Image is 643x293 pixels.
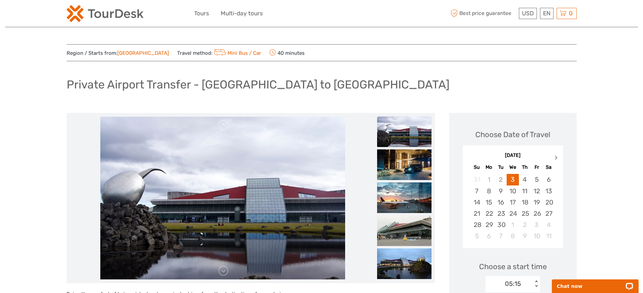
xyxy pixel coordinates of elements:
[67,78,450,92] h1: Private Airport Transfer - [GEOGRAPHIC_DATA] to [GEOGRAPHIC_DATA]
[540,8,554,19] div: EN
[519,174,531,185] div: Choose Thursday, September 4th, 2025
[221,9,263,18] a: Multi-day tours
[543,185,555,197] div: Choose Saturday, September 13th, 2025
[531,208,543,219] div: Choose Friday, September 26th, 2025
[519,185,531,197] div: Choose Thursday, September 11th, 2025
[495,163,507,172] div: Tu
[507,163,519,172] div: We
[483,230,495,242] div: Choose Monday, October 6th, 2025
[519,230,531,242] div: Choose Thursday, October 9th, 2025
[377,116,432,147] img: 3d2b48b33f1c4eaa81a93a4b162f091e_slider_thumbnail.jpg
[483,197,495,208] div: Choose Monday, September 15th, 2025
[471,197,483,208] div: Choose Sunday, September 14th, 2025
[534,280,539,288] div: < >
[471,185,483,197] div: Choose Sunday, September 7th, 2025
[483,219,495,230] div: Choose Monday, September 29th, 2025
[495,230,507,242] div: Choose Tuesday, October 7th, 2025
[505,279,521,288] div: 05:15
[483,163,495,172] div: Mo
[531,174,543,185] div: Choose Friday, September 5th, 2025
[495,174,507,185] div: Not available Tuesday, September 2nd, 2025
[471,219,483,230] div: Choose Sunday, September 28th, 2025
[377,149,432,180] img: 6cbedcdfb9ae4700b3ce0efe0aaee854_slider_thumbnail.jpeg
[475,129,550,140] div: Choose Date of Travel
[177,48,261,58] span: Travel method:
[507,230,519,242] div: Choose Wednesday, October 8th, 2025
[471,174,483,185] div: Not available Sunday, August 31st, 2025
[507,185,519,197] div: Choose Wednesday, September 10th, 2025
[531,197,543,208] div: Choose Friday, September 19th, 2025
[471,208,483,219] div: Choose Sunday, September 21st, 2025
[483,208,495,219] div: Choose Monday, September 22nd, 2025
[483,174,495,185] div: Not available Monday, September 1st, 2025
[543,208,555,219] div: Choose Saturday, September 27th, 2025
[547,272,643,293] iframe: LiveChat chat widget
[377,215,432,246] img: d9501c7442014c3faec2612865ed7c93_slider_thumbnail.jpeg
[543,230,555,242] div: Choose Saturday, October 11th, 2025
[67,50,169,57] span: Region / Starts from:
[377,182,432,213] img: 53533e45abd649fb9fbdc7017eff9f20_slider_thumbnail.jpeg
[495,208,507,219] div: Choose Tuesday, September 23rd, 2025
[522,10,534,17] span: USD
[519,208,531,219] div: Choose Thursday, September 25th, 2025
[507,208,519,219] div: Choose Wednesday, September 24th, 2025
[194,9,209,18] a: Tours
[507,174,519,185] div: Choose Wednesday, September 3rd, 2025
[568,10,574,17] span: 0
[67,5,143,22] img: 2254-3441b4b5-4e5f-4d00-b396-31f1d84a6ebf_logo_small.png
[531,230,543,242] div: Choose Friday, October 10th, 2025
[100,117,345,279] img: 3d2b48b33f1c4eaa81a93a4b162f091e_main_slider.jpg
[507,197,519,208] div: Choose Wednesday, September 17th, 2025
[495,219,507,230] div: Choose Tuesday, September 30th, 2025
[543,163,555,172] div: Sa
[519,197,531,208] div: Choose Thursday, September 18th, 2025
[377,248,432,279] img: 4f36b102d2374589b114f3b94707a0ca_slider_thumbnail.jpeg
[531,163,543,172] div: Fr
[531,219,543,230] div: Choose Friday, October 3rd, 2025
[519,219,531,230] div: Choose Thursday, October 2nd, 2025
[213,50,261,56] a: Mini Bus / Car
[465,174,561,242] div: month 2025-09
[471,163,483,172] div: Su
[543,174,555,185] div: Choose Saturday, September 6th, 2025
[543,219,555,230] div: Choose Saturday, October 4th, 2025
[543,197,555,208] div: Choose Saturday, September 20th, 2025
[552,154,562,165] button: Next Month
[117,50,169,56] a: [GEOGRAPHIC_DATA]
[471,230,483,242] div: Choose Sunday, October 5th, 2025
[449,8,517,19] span: Best price guarantee
[531,185,543,197] div: Choose Friday, September 12th, 2025
[507,219,519,230] div: Choose Wednesday, October 1st, 2025
[519,163,531,172] div: Th
[495,185,507,197] div: Choose Tuesday, September 9th, 2025
[269,48,305,58] span: 40 minutes
[495,197,507,208] div: Choose Tuesday, September 16th, 2025
[483,185,495,197] div: Choose Monday, September 8th, 2025
[463,152,563,159] div: [DATE]
[479,261,547,272] span: Choose a start time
